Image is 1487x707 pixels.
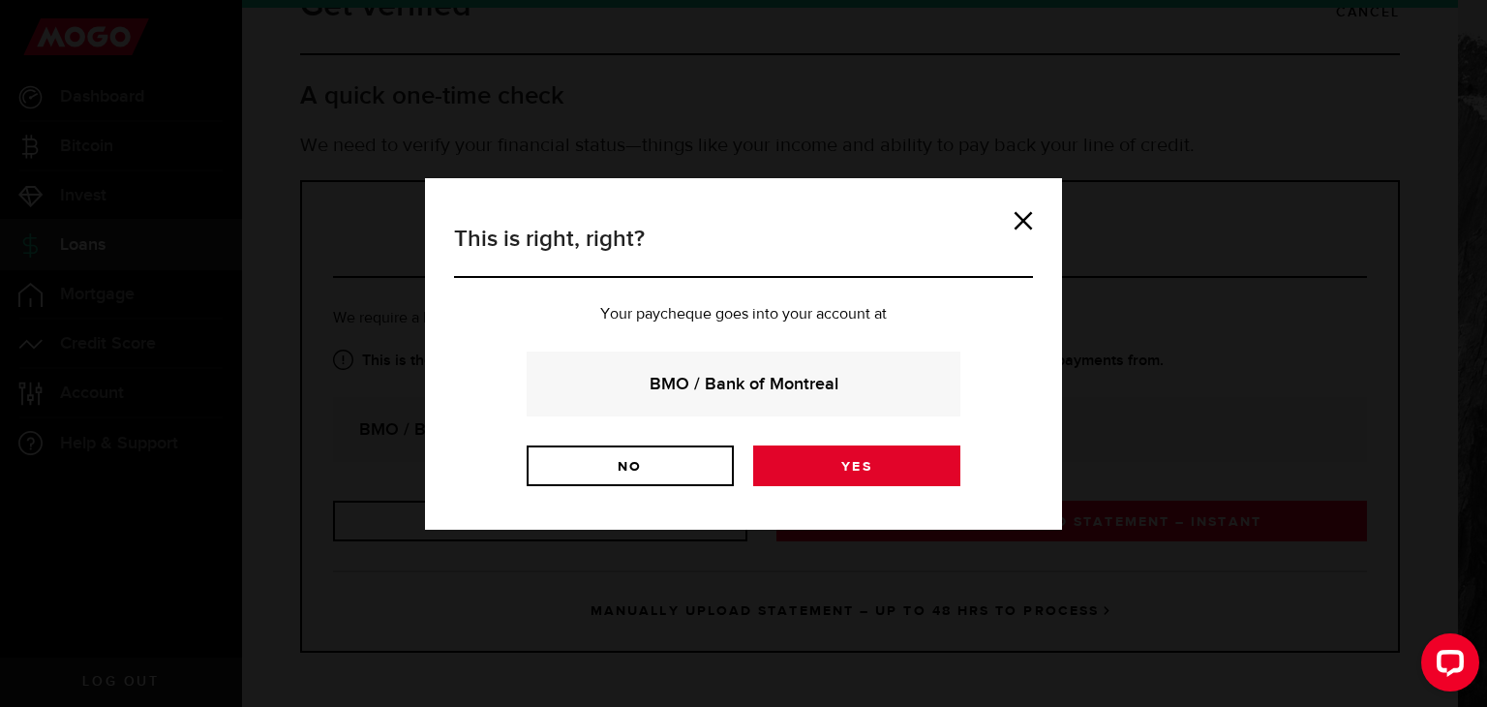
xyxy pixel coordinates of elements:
[1406,626,1487,707] iframe: LiveChat chat widget
[553,371,934,397] strong: BMO / Bank of Montreal
[454,222,1033,278] h3: This is right, right?
[527,446,734,486] a: No
[753,446,960,486] a: Yes
[454,307,1033,323] p: Your paycheque goes into your account at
